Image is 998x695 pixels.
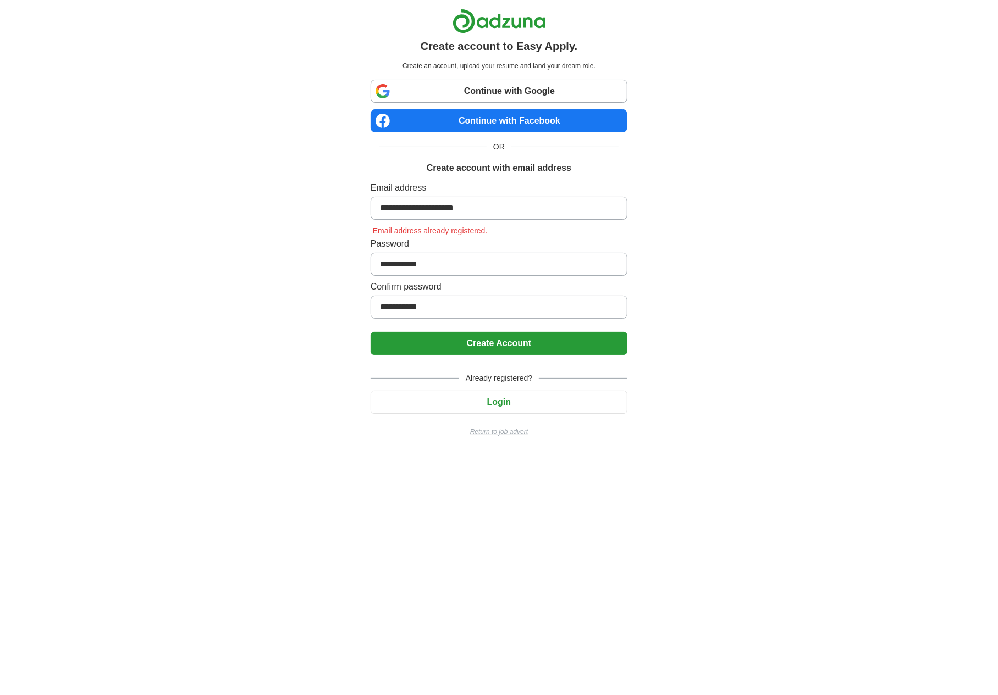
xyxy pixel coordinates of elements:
[371,280,627,293] label: Confirm password
[371,391,627,414] button: Login
[421,38,578,54] h1: Create account to Easy Apply.
[373,61,625,71] p: Create an account, upload your resume and land your dream role.
[487,141,511,153] span: OR
[371,181,627,194] label: Email address
[427,162,571,175] h1: Create account with email address
[371,427,627,437] a: Return to job advert
[459,372,539,384] span: Already registered?
[371,237,627,251] label: Password
[371,332,627,355] button: Create Account
[371,109,627,132] a: Continue with Facebook
[371,226,490,235] span: Email address already registered.
[371,80,627,103] a: Continue with Google
[453,9,546,34] img: Adzuna logo
[371,397,627,407] a: Login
